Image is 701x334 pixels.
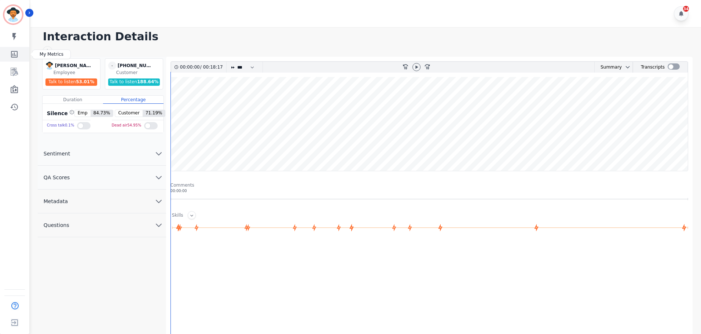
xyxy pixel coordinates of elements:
[103,96,164,104] div: Percentage
[170,188,688,194] div: 00:00:00
[38,142,166,166] button: Sentiment chevron down
[38,190,166,213] button: Metadata chevron down
[641,62,665,73] div: Transcripts
[108,62,116,70] span: -
[55,62,92,70] div: [PERSON_NAME]
[38,221,75,229] span: Questions
[75,110,91,117] span: Emp
[116,70,161,76] div: Customer
[154,221,163,230] svg: chevron down
[118,62,154,70] div: [PHONE_NUMBER]
[625,64,631,70] svg: chevron down
[137,79,158,84] span: 188.64 %
[45,78,98,86] div: Talk to listen
[38,166,166,190] button: QA Scores chevron down
[76,79,94,84] span: 53.01 %
[622,64,631,70] button: chevron down
[38,198,74,205] span: Metadata
[43,96,103,104] div: Duration
[154,149,163,158] svg: chevron down
[154,197,163,206] svg: chevron down
[4,6,22,23] img: Bordered avatar
[91,110,113,117] span: 84.73 %
[115,110,142,117] span: Customer
[595,62,622,73] div: Summary
[172,212,183,219] div: Skills
[54,70,99,76] div: Employee
[154,173,163,182] svg: chevron down
[180,62,200,73] div: 00:00:00
[180,62,225,73] div: /
[143,110,165,117] span: 71.19 %
[38,174,76,181] span: QA Scores
[683,6,689,12] div: 34
[108,78,160,86] div: Talk to listen
[45,110,74,117] div: Silence
[112,120,142,131] div: Dead air 54.95 %
[38,150,76,157] span: Sentiment
[202,62,222,73] div: 00:18:17
[43,30,694,43] h1: Interaction Details
[47,120,74,131] div: Cross talk 0.1 %
[38,213,166,237] button: Questions chevron down
[170,182,688,188] div: Comments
